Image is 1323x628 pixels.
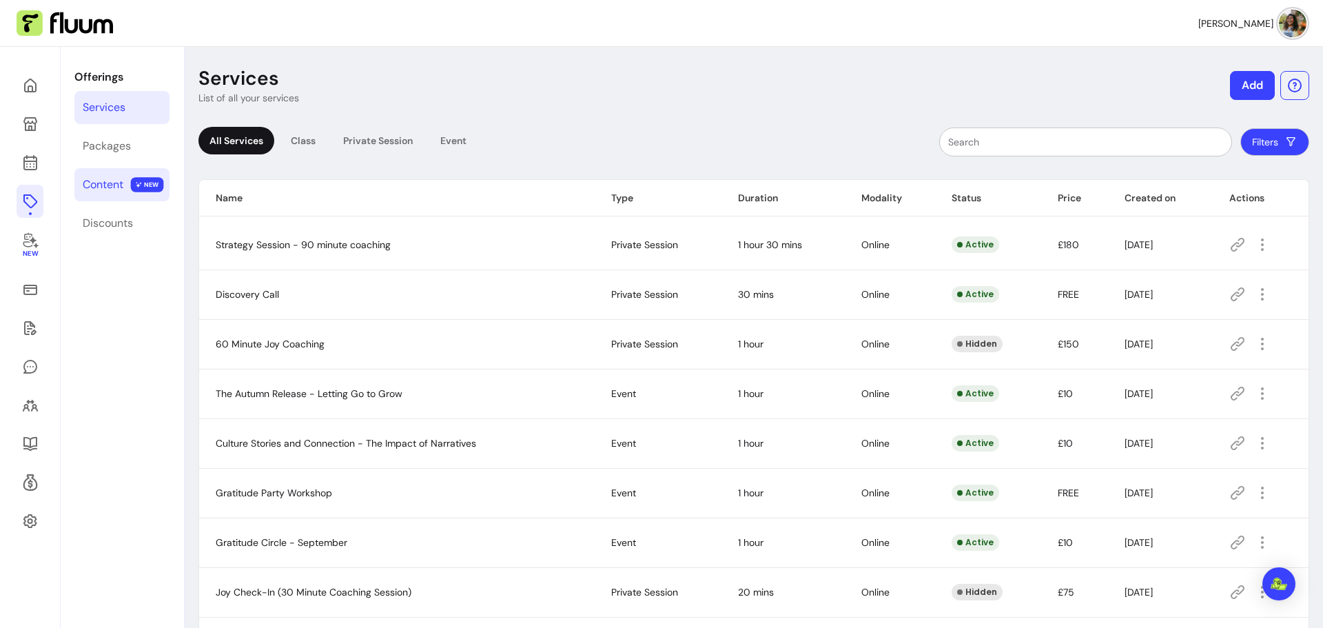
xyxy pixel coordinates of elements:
span: [DATE] [1125,536,1153,549]
div: Active [952,236,999,253]
span: 1 hour [738,437,763,449]
span: £150 [1058,338,1079,350]
a: Refer & Earn [17,466,43,499]
a: Clients [17,389,43,422]
button: Add [1230,71,1275,100]
img: Fluum Logo [17,10,113,37]
p: List of all your services [198,91,299,105]
span: Discovery Call [216,288,279,301]
img: avatar [1279,10,1306,37]
div: All Services [198,127,274,154]
span: Online [861,288,890,301]
span: 1 hour [738,338,763,350]
span: 20 mins [738,586,774,598]
div: Active [952,435,999,452]
div: Active [952,485,999,501]
div: Hidden [952,336,1003,352]
a: Content NEW [74,168,170,201]
span: 60 Minute Joy Coaching [216,338,325,350]
span: 1 hour [738,487,763,499]
span: Online [861,536,890,549]
span: Event [611,437,636,449]
div: Hidden [952,584,1003,600]
a: Services [74,91,170,124]
span: Strategy Session - 90 minute coaching [216,239,391,251]
span: Joy Check-In (30 Minute Coaching Session) [216,586,411,598]
a: My Page [17,108,43,141]
div: Packages [83,138,131,154]
span: [DATE] [1125,288,1153,301]
span: Online [861,586,890,598]
span: £75 [1058,586,1074,598]
th: Price [1041,180,1108,216]
span: [DATE] [1125,586,1153,598]
span: Private Session [611,586,678,598]
button: avatar[PERSON_NAME] [1198,10,1306,37]
a: Settings [17,505,43,538]
span: [DATE] [1125,338,1153,350]
span: [DATE] [1125,387,1153,400]
th: Actions [1213,180,1309,216]
div: Open Intercom Messenger [1262,567,1295,600]
span: The Autumn Release - Letting Go to Grow [216,387,402,400]
p: Services [198,66,279,91]
p: Offerings [74,69,170,85]
span: Online [861,487,890,499]
button: Filters [1240,128,1309,156]
span: 1 hour [738,387,763,400]
span: New [22,250,37,259]
span: £10 [1058,387,1073,400]
a: Offerings [17,185,43,218]
span: Gratitude Circle - September [216,536,347,549]
span: £10 [1058,437,1073,449]
th: Created on [1108,180,1213,216]
span: [DATE] [1125,239,1153,251]
a: New [17,223,43,267]
a: Resources [17,427,43,460]
span: FREE [1058,288,1079,301]
span: Online [861,437,890,449]
span: Online [861,239,890,251]
a: Sales [17,273,43,306]
th: Status [935,180,1041,216]
span: [PERSON_NAME] [1198,17,1273,30]
span: Event [611,487,636,499]
span: 1 hour 30 mins [738,239,802,251]
span: Private Session [611,239,678,251]
span: Gratitude Party Workshop [216,487,332,499]
span: £180 [1058,239,1079,251]
span: Culture Stories and Connection - The Impact of Narratives [216,437,476,449]
span: Private Session [611,288,678,301]
div: Services [83,99,125,116]
div: Class [280,127,327,154]
a: My Messages [17,350,43,383]
span: [DATE] [1125,437,1153,449]
span: NEW [131,177,164,192]
span: Private Session [611,338,678,350]
th: Name [199,180,595,216]
a: Waivers [17,312,43,345]
span: £10 [1058,536,1073,549]
span: Event [611,536,636,549]
a: Packages [74,130,170,163]
th: Modality [845,180,936,216]
div: Content [83,176,123,193]
input: Search [948,135,1223,149]
div: Event [429,127,478,154]
div: Private Session [332,127,424,154]
span: 1 hour [738,536,763,549]
span: Event [611,387,636,400]
span: FREE [1058,487,1079,499]
div: Active [952,385,999,402]
span: Online [861,387,890,400]
th: Duration [721,180,845,216]
span: [DATE] [1125,487,1153,499]
div: Active [952,286,999,303]
a: Calendar [17,146,43,179]
a: Home [17,69,43,102]
a: Discounts [74,207,170,240]
div: Active [952,534,999,551]
span: Online [861,338,890,350]
div: Discounts [83,215,133,232]
span: 30 mins [738,288,774,301]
